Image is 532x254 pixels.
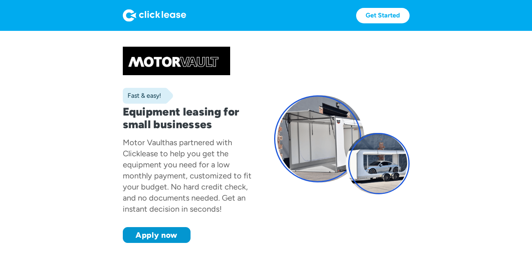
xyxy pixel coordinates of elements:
img: Logo [123,9,186,22]
a: Get Started [356,8,410,23]
div: has partnered with Clicklease to help you get the equipment you need for a low monthly payment, c... [123,138,252,214]
div: Fast & easy! [123,92,161,100]
div: Motor Vault [123,138,165,147]
a: Apply now [123,227,191,243]
h1: Equipment leasing for small businesses [123,105,258,131]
